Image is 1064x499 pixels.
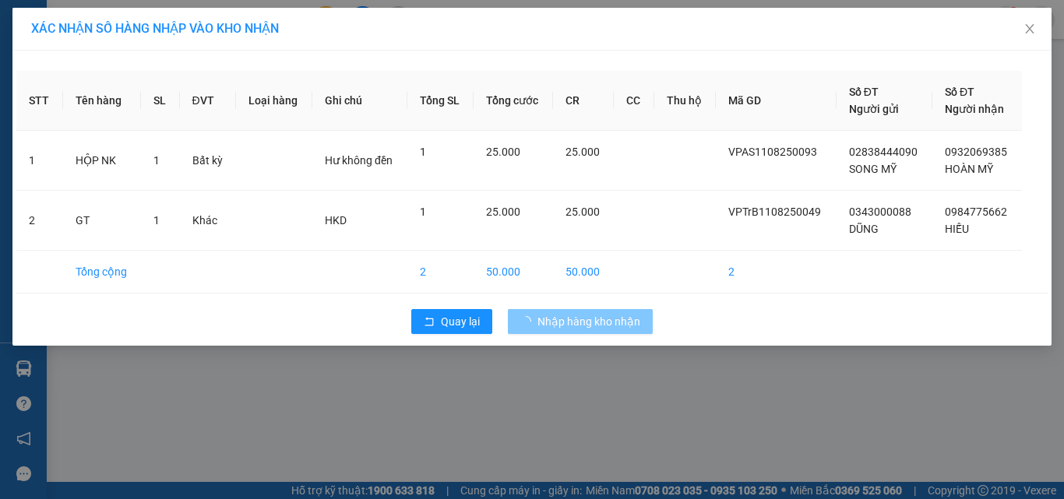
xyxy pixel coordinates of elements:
[553,71,614,131] th: CR
[31,21,279,36] span: XÁC NHẬN SỐ HÀNG NHẬP VÀO KHO NHẬN
[312,71,407,131] th: Ghi chú
[180,191,237,251] td: Khác
[474,251,553,293] td: 50.000
[486,146,520,158] span: 25.000
[474,71,553,131] th: Tổng cước
[123,47,214,66] span: 01 Võ Văn Truyện, KP.1, Phường 2
[63,251,142,293] td: Tổng cộng
[1023,23,1036,35] span: close
[945,146,1007,158] span: 0932069385
[16,71,63,131] th: STT
[849,163,897,175] span: SONG MỸ
[945,223,969,235] span: HIẾU
[63,71,142,131] th: Tên hàng
[716,71,837,131] th: Mã GD
[486,206,520,218] span: 25.000
[236,71,312,131] th: Loại hàng
[565,206,600,218] span: 25.000
[63,191,142,251] td: GT
[728,146,817,158] span: VPAS1108250093
[16,131,63,191] td: 1
[424,316,435,329] span: rollback
[849,206,911,218] span: 0343000088
[42,84,191,97] span: -----------------------------------------
[849,86,879,98] span: Số ĐT
[5,9,75,78] img: logo
[407,251,474,293] td: 2
[123,9,213,22] strong: ĐỒNG PHƯỚC
[180,71,237,131] th: ĐVT
[325,154,393,167] span: Hư không đền
[78,99,164,111] span: VPTB1208250002
[411,309,492,334] button: rollbackQuay lại
[728,206,821,218] span: VPTrB1108250049
[34,113,95,122] span: 05:47:10 [DATE]
[945,206,1007,218] span: 0984775662
[123,69,191,79] span: Hotline: 19001152
[849,146,918,158] span: 02838444090
[849,103,899,115] span: Người gửi
[16,191,63,251] td: 2
[945,103,1004,115] span: Người nhận
[123,25,210,44] span: Bến xe [GEOGRAPHIC_DATA]
[180,131,237,191] td: Bất kỳ
[945,86,974,98] span: Số ĐT
[716,251,837,293] td: 2
[614,71,654,131] th: CC
[849,223,879,235] span: DŨNG
[5,113,95,122] span: In ngày:
[508,309,653,334] button: Nhập hàng kho nhận
[407,71,474,131] th: Tổng SL
[420,146,426,158] span: 1
[553,251,614,293] td: 50.000
[153,214,160,227] span: 1
[537,313,640,330] span: Nhập hàng kho nhận
[1008,8,1052,51] button: Close
[565,146,600,158] span: 25.000
[153,154,160,167] span: 1
[5,100,163,110] span: [PERSON_NAME]:
[325,214,347,227] span: HKD
[420,206,426,218] span: 1
[945,163,993,175] span: HOÀN MỸ
[520,316,537,327] span: loading
[63,131,142,191] td: HỘP NK
[654,71,716,131] th: Thu hộ
[441,313,480,330] span: Quay lại
[141,71,179,131] th: SL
